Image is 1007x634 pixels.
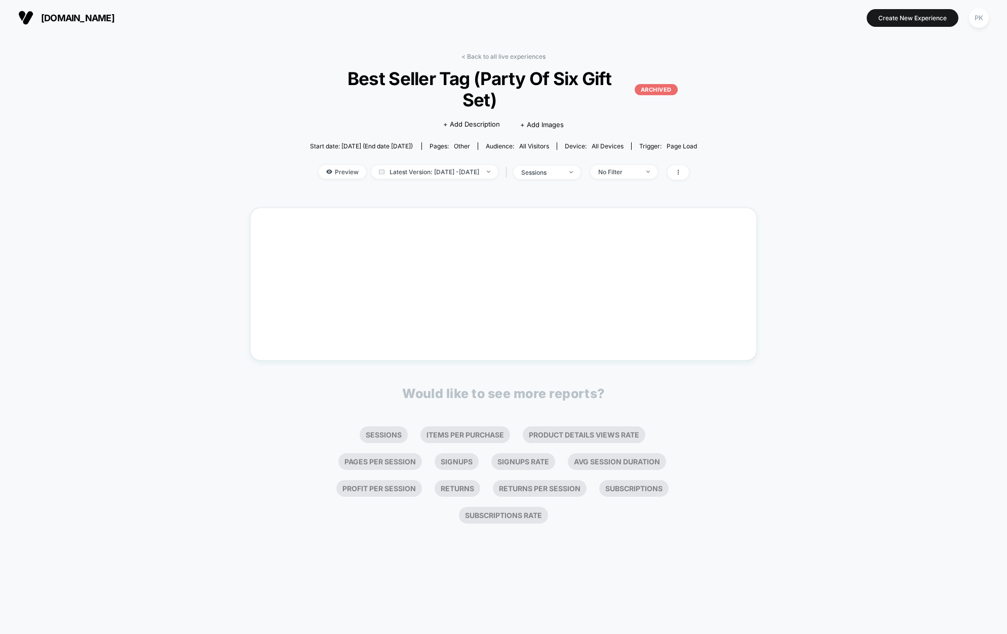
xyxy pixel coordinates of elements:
[486,142,549,150] div: Audience:
[639,142,697,150] div: Trigger:
[521,169,562,176] div: sessions
[454,142,470,150] span: other
[402,386,605,401] p: Would like to see more reports?
[319,165,366,179] span: Preview
[459,507,548,524] li: Subscriptions Rate
[493,480,587,497] li: Returns Per Session
[461,53,546,60] a: < Back to all live experiences
[667,142,697,150] span: Page Load
[420,426,510,443] li: Items Per Purchase
[592,142,624,150] span: all devices
[646,171,650,173] img: end
[520,121,564,129] span: + Add Images
[557,142,631,150] span: Device:
[18,10,33,25] img: Visually logo
[15,10,118,26] button: [DOMAIN_NAME]
[443,120,500,130] span: + Add Description
[599,480,669,497] li: Subscriptions
[338,453,422,470] li: Pages Per Session
[487,171,490,173] img: end
[379,169,384,174] img: calendar
[519,142,549,150] span: All Visitors
[503,165,514,180] span: |
[969,8,989,28] div: PK
[491,453,555,470] li: Signups Rate
[568,453,666,470] li: Avg Session Duration
[966,8,992,28] button: PK
[310,142,413,150] span: Start date: [DATE] (End date [DATE])
[329,68,678,110] span: Best Seller Tag (Party Of Six Gift Set)
[867,9,958,27] button: Create New Experience
[435,480,480,497] li: Returns
[569,171,573,173] img: end
[371,165,498,179] span: Latest Version: [DATE] - [DATE]
[430,142,470,150] div: Pages:
[635,84,678,95] p: ARCHIVED
[523,426,645,443] li: Product Details Views Rate
[41,13,114,23] span: [DOMAIN_NAME]
[336,480,422,497] li: Profit Per Session
[435,453,479,470] li: Signups
[360,426,408,443] li: Sessions
[598,168,639,176] div: No Filter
